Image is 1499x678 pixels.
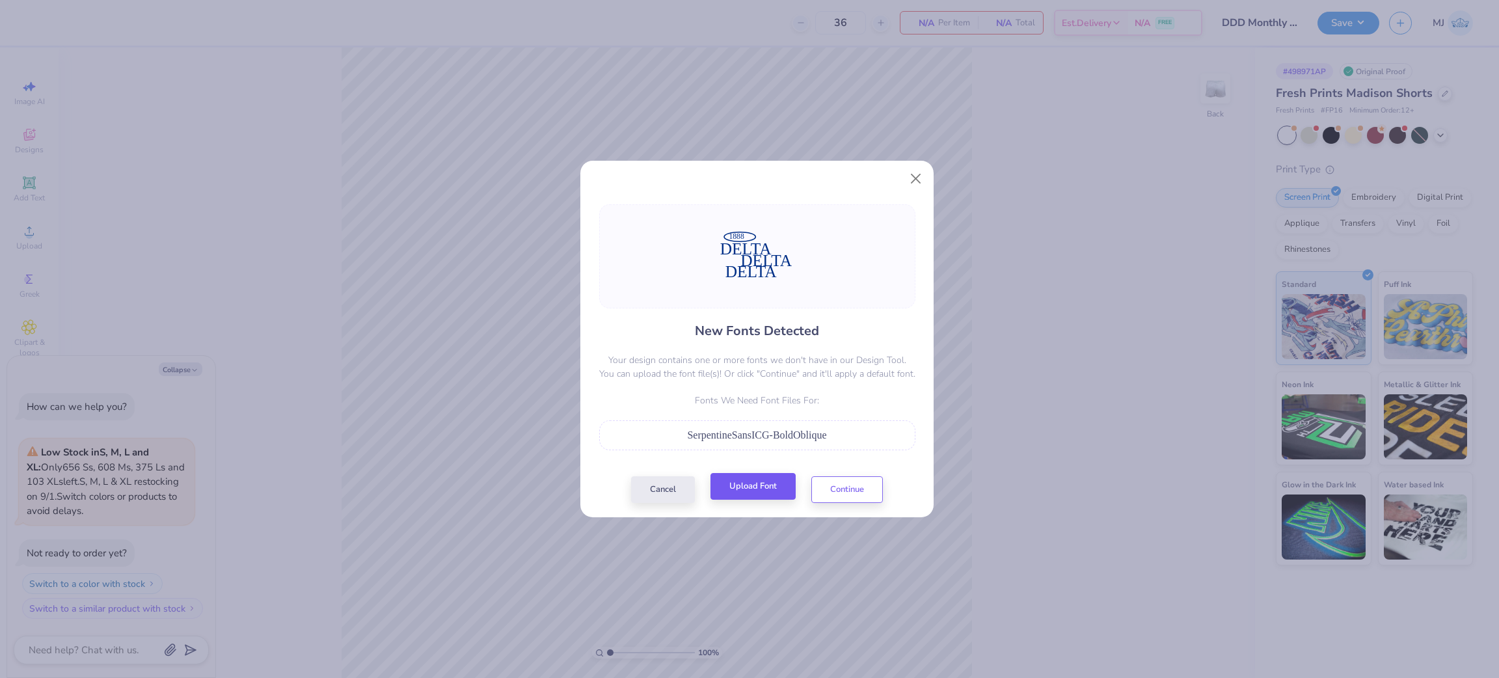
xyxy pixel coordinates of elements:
[599,394,915,407] p: Fonts We Need Font Files For:
[599,353,915,381] p: Your design contains one or more fonts we don't have in our Design Tool. You can upload the font ...
[687,429,826,441] span: SerpentineSansICG-BoldOblique
[695,321,819,340] h4: New Fonts Detected
[904,166,928,191] button: Close
[631,476,695,503] button: Cancel
[811,476,883,503] button: Continue
[710,473,796,500] button: Upload Font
